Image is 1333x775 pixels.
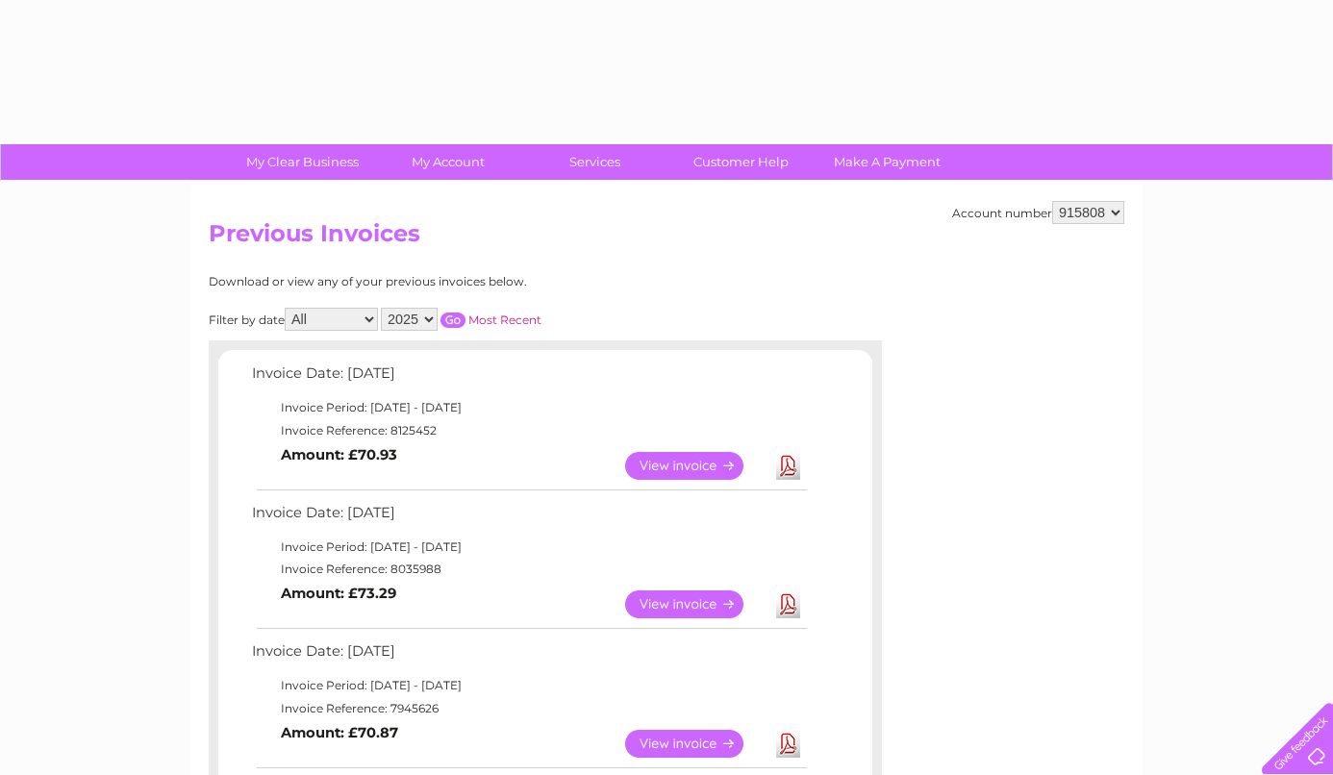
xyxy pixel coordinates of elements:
[776,452,800,480] a: Download
[247,674,810,697] td: Invoice Period: [DATE] - [DATE]
[281,446,397,463] b: Amount: £70.93
[369,144,528,180] a: My Account
[223,144,382,180] a: My Clear Business
[281,724,398,741] b: Amount: £70.87
[247,558,810,581] td: Invoice Reference: 8035988
[247,419,810,442] td: Invoice Reference: 8125452
[625,590,767,618] a: View
[776,730,800,758] a: Download
[247,697,810,720] td: Invoice Reference: 7945626
[662,144,820,180] a: Customer Help
[247,638,810,674] td: Invoice Date: [DATE]
[468,312,541,327] a: Most Recent
[808,144,967,180] a: Make A Payment
[209,308,714,331] div: Filter by date
[247,396,810,419] td: Invoice Period: [DATE] - [DATE]
[625,452,767,480] a: View
[952,201,1124,224] div: Account number
[209,220,1124,257] h2: Previous Invoices
[247,536,810,559] td: Invoice Period: [DATE] - [DATE]
[281,585,396,602] b: Amount: £73.29
[776,590,800,618] a: Download
[516,144,674,180] a: Services
[247,361,810,396] td: Invoice Date: [DATE]
[247,500,810,536] td: Invoice Date: [DATE]
[625,730,767,758] a: View
[209,275,714,288] div: Download or view any of your previous invoices below.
